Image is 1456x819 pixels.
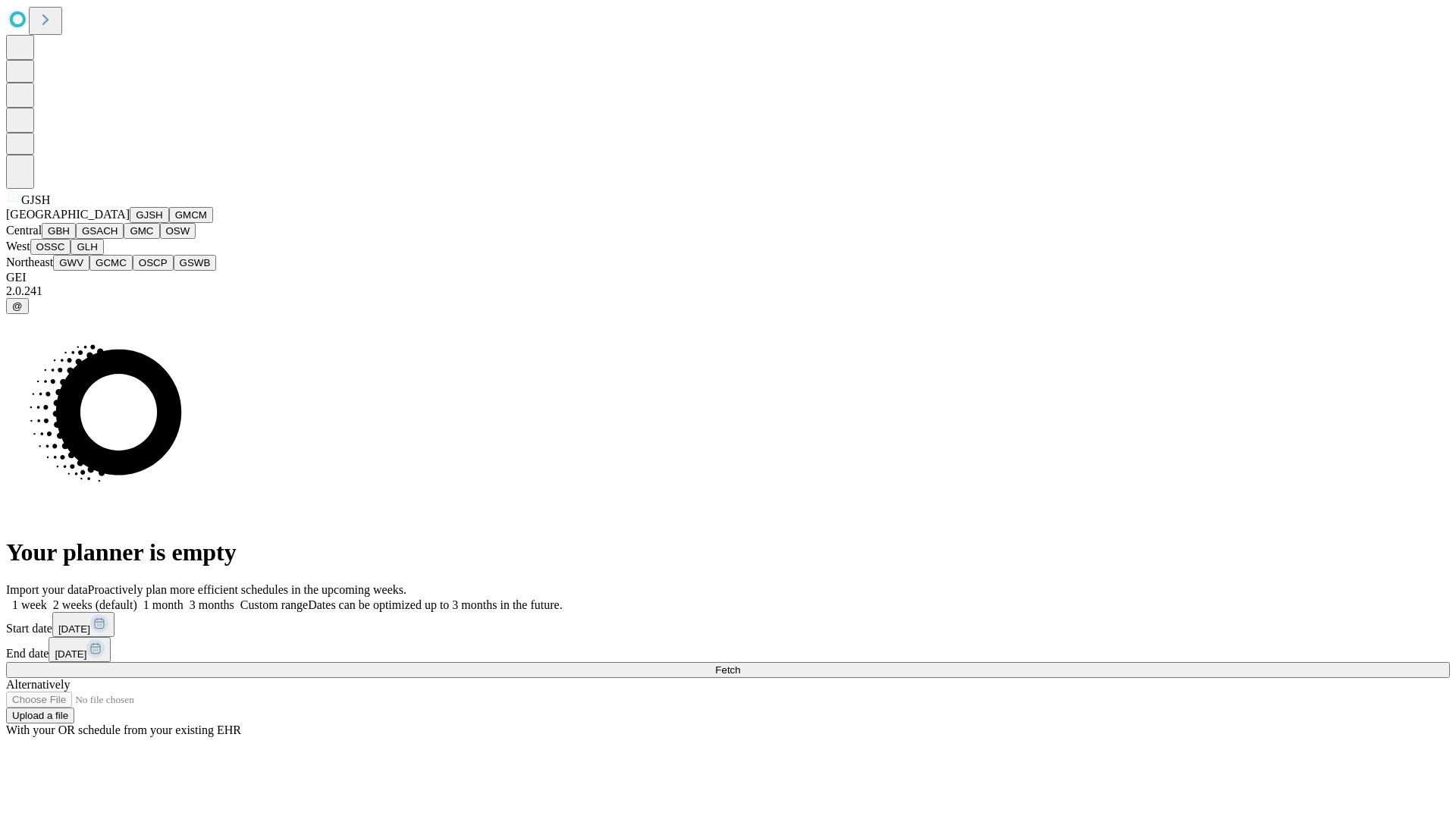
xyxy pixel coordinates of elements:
[42,223,76,239] button: GBH
[6,271,1450,284] div: GEI
[240,598,308,611] span: Custom range
[71,239,103,255] button: GLH
[6,284,1450,298] div: 2.0.241
[12,598,47,611] span: 1 week
[6,240,30,253] span: West
[49,637,111,662] button: [DATE]
[6,256,53,268] span: Northeast
[169,207,213,223] button: GMCM
[130,207,169,223] button: GJSH
[6,208,130,221] span: [GEOGRAPHIC_DATA]
[6,224,42,237] span: Central
[6,298,29,314] button: @
[6,662,1450,678] button: Fetch
[58,623,90,635] span: [DATE]
[53,598,137,611] span: 2 weeks (default)
[6,583,88,596] span: Import your data
[6,708,74,723] button: Upload a file
[124,223,159,239] button: GMC
[53,255,89,271] button: GWV
[308,598,562,611] span: Dates can be optimized up to 3 months in the future.
[88,583,406,596] span: Proactively plan more efficient schedules in the upcoming weeks.
[6,538,1450,566] h1: Your planner is empty
[12,300,23,312] span: @
[160,223,196,239] button: OSW
[190,598,234,611] span: 3 months
[174,255,217,271] button: GSWB
[30,239,71,255] button: OSSC
[6,637,1450,662] div: End date
[143,598,184,611] span: 1 month
[6,612,1450,637] div: Start date
[89,255,133,271] button: GCMC
[133,255,174,271] button: OSCP
[6,678,70,691] span: Alternatively
[55,648,86,660] span: [DATE]
[6,723,241,736] span: With your OR schedule from your existing EHR
[21,193,50,206] span: GJSH
[715,664,740,676] span: Fetch
[52,612,115,637] button: [DATE]
[76,223,124,239] button: GSACH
